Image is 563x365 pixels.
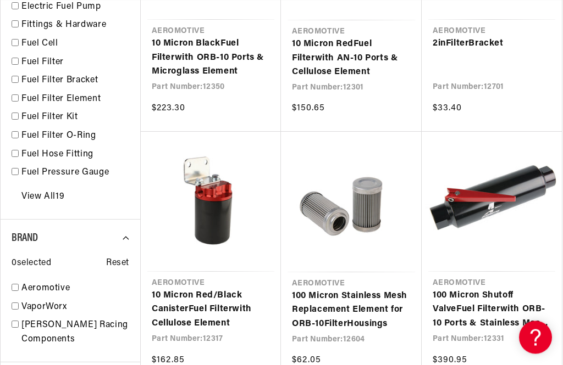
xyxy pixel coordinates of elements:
[12,233,38,244] span: Brand
[292,38,411,80] a: 10 Micron RedFuel Filterwith AN-10 Ports & Cellulose Element
[21,93,129,107] a: Fuel Filter Element
[21,148,129,162] a: Fuel Hose Fitting
[21,301,129,315] a: VaporWorx
[12,257,51,271] span: 0 selected
[21,166,129,181] a: Fuel Pressure Gauge
[21,130,129,144] a: Fuel Filter O-Ring
[292,290,411,332] a: 100 Micron Stainless Mesh Replacement Element for ORB-10FilterHousings
[433,37,551,52] a: 2inFilterBracket
[152,37,270,80] a: 10 Micron BlackFuel Filterwith ORB-10 Ports & Microglass Element
[21,37,129,52] a: Fuel Cell
[21,19,129,33] a: Fittings & Hardware
[21,111,129,125] a: Fuel Filter Kit
[433,289,551,332] a: 100 Micron Shutoff ValveFuel Filterwith ORB-10 Ports & Stainless Mesh Element
[21,74,129,88] a: Fuel Filter Bracket
[152,289,270,332] a: 10 Micron Red/Black CanisterFuel Filterwith Cellulose Element
[21,319,129,347] a: [PERSON_NAME] Racing Components
[21,56,129,70] a: Fuel Filter
[21,282,129,296] a: Aeromotive
[21,1,129,15] a: Electric Fuel Pump
[21,190,64,205] a: View All 19
[106,257,129,271] span: Reset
